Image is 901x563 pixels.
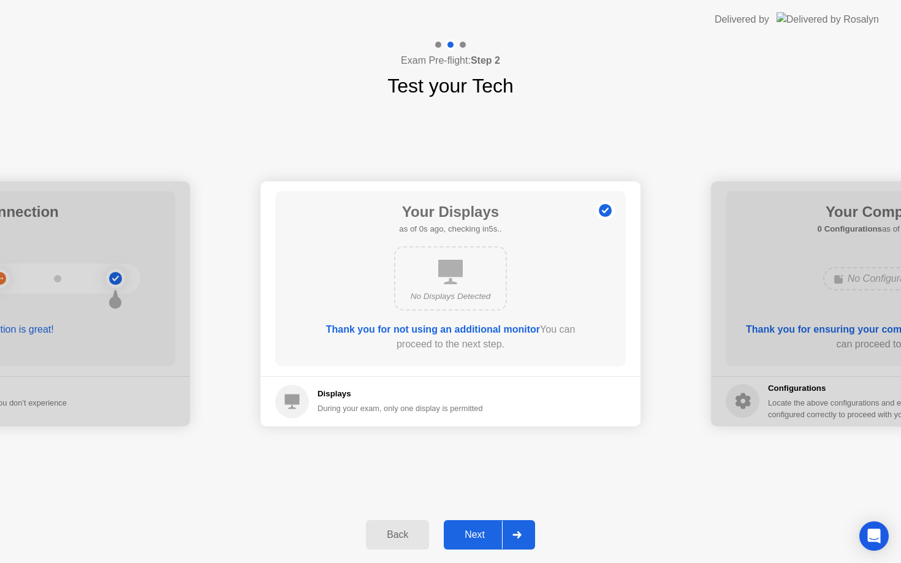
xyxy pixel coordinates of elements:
[317,388,483,400] h5: Displays
[777,12,879,26] img: Delivered by Rosalyn
[444,520,535,550] button: Next
[715,12,769,27] div: Delivered by
[399,201,501,223] h1: Your Displays
[401,53,500,68] h4: Exam Pre-flight:
[859,521,889,551] div: Open Intercom Messenger
[387,71,514,100] h1: Test your Tech
[317,402,483,414] div: During your exam, only one display is permitted
[471,55,500,66] b: Step 2
[447,529,502,540] div: Next
[370,529,425,540] div: Back
[366,520,429,550] button: Back
[405,290,496,303] div: No Displays Detected
[399,223,501,235] h5: as of 0s ago, checking in5s..
[326,324,540,334] b: Thank you for not using an additional monitor
[310,322,591,352] div: You can proceed to the next step.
